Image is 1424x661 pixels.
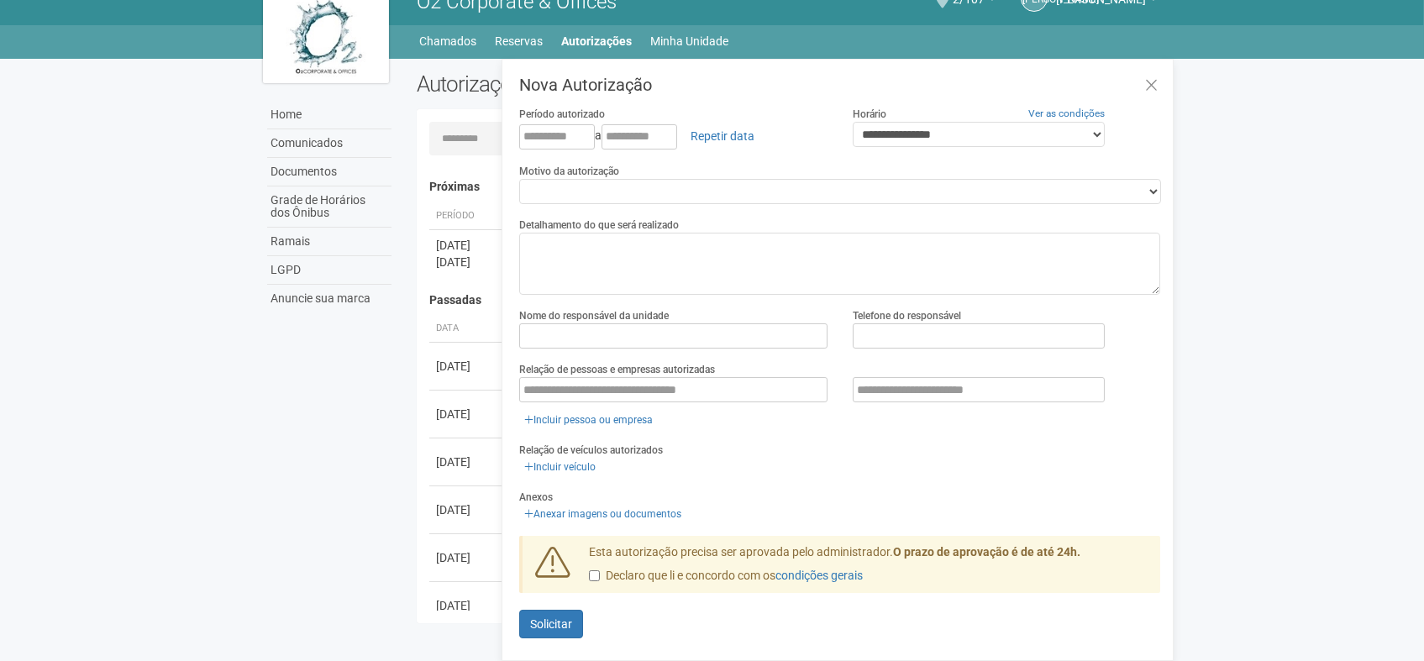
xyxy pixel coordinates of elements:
a: Repetir data [680,122,765,150]
label: Horário [853,107,886,122]
label: Anexos [519,490,553,505]
a: Minha Unidade [651,29,729,53]
strong: O prazo de aprovação é de até 24h. [893,545,1080,559]
div: [DATE] [436,549,498,566]
a: Ramais [267,228,391,256]
label: Nome do responsável da unidade [519,308,669,323]
div: [DATE] [436,406,498,422]
th: Data [429,315,505,343]
a: Anuncie sua marca [267,285,391,312]
label: Declaro que li e concordo com os [589,568,863,585]
input: Declaro que li e concordo com oscondições gerais [589,570,600,581]
a: Grade de Horários dos Ônibus [267,186,391,228]
label: Motivo da autorização [519,164,619,179]
div: a [519,122,828,150]
h3: Nova Autorização [519,76,1160,93]
a: Home [267,101,391,129]
a: Anexar imagens ou documentos [519,505,686,523]
th: Período [429,202,505,230]
a: Incluir veículo [519,458,601,476]
label: Relação de pessoas e empresas autorizadas [519,362,715,377]
a: Ver as condições [1028,108,1105,119]
a: Comunicados [267,129,391,158]
label: Período autorizado [519,107,605,122]
a: Chamados [420,29,477,53]
div: [DATE] [436,237,498,254]
h4: Passadas [429,294,1149,307]
button: Solicitar [519,610,583,638]
label: Relação de veículos autorizados [519,443,663,458]
h2: Autorizações [417,71,776,97]
div: [DATE] [436,358,498,375]
div: [DATE] [436,454,498,470]
label: Telefone do responsável [853,308,961,323]
h4: Próximas [429,181,1149,193]
a: condições gerais [775,569,863,582]
span: Solicitar [530,617,572,631]
label: Detalhamento do que será realizado [519,218,679,233]
a: Incluir pessoa ou empresa [519,411,658,429]
a: LGPD [267,256,391,285]
div: Esta autorização precisa ser aprovada pelo administrador. [576,544,1161,593]
a: Reservas [496,29,544,53]
a: Documentos [267,158,391,186]
a: Autorizações [562,29,633,53]
div: [DATE] [436,597,498,614]
div: [DATE] [436,501,498,518]
div: [DATE] [436,254,498,270]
